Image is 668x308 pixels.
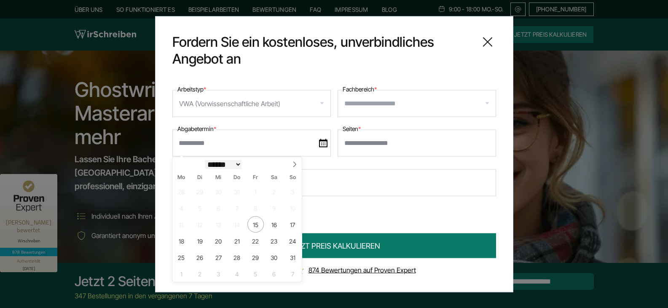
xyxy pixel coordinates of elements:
span: Juli 29, 2025 [192,183,208,200]
span: Fordern Sie ein kostenloses, unverbindliches Angebot an [172,33,472,67]
span: August 28, 2025 [229,249,245,265]
span: Di [190,175,209,180]
span: August 6, 2025 [210,200,227,216]
button: JETZT PREIS KALKULIEREN [172,233,496,258]
span: August 12, 2025 [192,216,208,233]
label: Seiten [343,123,361,134]
input: date [172,129,331,156]
span: September 4, 2025 [229,265,245,282]
span: August 31, 2025 [284,249,301,265]
span: September 1, 2025 [173,265,190,282]
span: August 22, 2025 [247,233,264,249]
span: August 27, 2025 [210,249,227,265]
span: August 18, 2025 [173,233,190,249]
span: August 14, 2025 [229,216,245,233]
span: August 29, 2025 [247,249,264,265]
label: Fachbereich [343,84,377,94]
span: September 6, 2025 [266,265,282,282]
span: September 5, 2025 [247,265,264,282]
label: Arbeitstyp [177,84,206,94]
input: Year [241,160,269,169]
span: Juli 28, 2025 [173,183,190,200]
span: August 20, 2025 [210,233,227,249]
span: August 4, 2025 [173,200,190,216]
span: August 10, 2025 [284,200,301,216]
span: August 2, 2025 [266,183,282,200]
span: Juli 30, 2025 [210,183,227,200]
span: August 7, 2025 [229,200,245,216]
span: August 8, 2025 [247,200,264,216]
span: August 24, 2025 [284,233,301,249]
span: August 1, 2025 [247,183,264,200]
span: August 11, 2025 [173,216,190,233]
select: Month [205,160,242,169]
span: September 3, 2025 [210,265,227,282]
span: August 9, 2025 [266,200,282,216]
span: So [283,175,302,180]
span: August 23, 2025 [266,233,282,249]
span: Fr [246,175,265,180]
span: JETZT PREIS KALKULIEREN [288,240,380,251]
img: date [319,139,327,147]
span: August 17, 2025 [284,216,301,233]
span: Sa [265,175,283,180]
span: August 16, 2025 [266,216,282,233]
span: August 15, 2025 [247,216,264,233]
span: August 21, 2025 [229,233,245,249]
span: Mi [209,175,228,180]
span: August 26, 2025 [192,249,208,265]
span: August 19, 2025 [192,233,208,249]
span: August 3, 2025 [284,183,301,200]
span: Do [228,175,246,180]
a: 874 Bewertungen auf Proven Expert [309,265,416,274]
span: Juli 31, 2025 [229,183,245,200]
span: August 30, 2025 [266,249,282,265]
span: September 7, 2025 [284,265,301,282]
label: Abgabetermin [177,123,216,134]
span: September 2, 2025 [192,265,208,282]
span: August 13, 2025 [210,216,227,233]
span: Mo [172,175,191,180]
div: VWA (Vorwissenschaftliche Arbeit) [179,96,280,110]
span: August 25, 2025 [173,249,190,265]
span: August 5, 2025 [192,200,208,216]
